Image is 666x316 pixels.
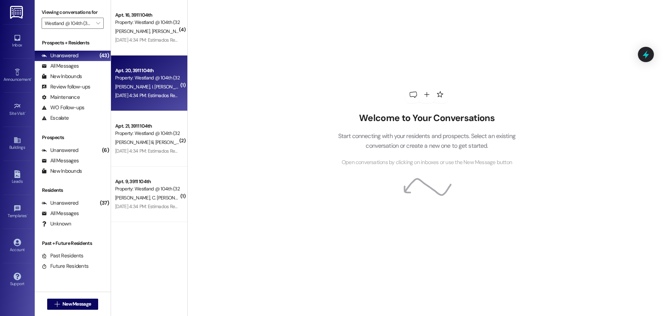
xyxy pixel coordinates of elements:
[115,19,179,26] div: Property: Westland @ 104th (3296)
[35,39,111,46] div: Prospects + Residents
[42,73,82,80] div: New Inbounds
[3,168,31,187] a: Leads
[327,131,526,151] p: Start connecting with your residents and prospects. Select an existing conversation or create a n...
[152,28,188,34] span: [PERSON_NAME]
[42,147,78,154] div: Unanswered
[42,168,82,175] div: New Inbounds
[42,94,80,101] div: Maintenance
[27,212,28,217] span: •
[42,252,84,259] div: Past Residents
[3,134,31,153] a: Buildings
[115,122,179,130] div: Apt. 21, 3911 104th
[115,28,152,34] span: [PERSON_NAME]
[98,50,111,61] div: (43)
[42,104,84,111] div: WO Follow-ups
[31,76,32,81] span: •
[115,84,152,90] span: [PERSON_NAME]
[115,74,179,82] div: Property: Westland @ 104th (3296)
[42,210,79,217] div: All Messages
[115,11,179,19] div: Apt. 16, 3911 104th
[100,145,111,156] div: (6)
[3,32,31,51] a: Inbox
[42,199,78,207] div: Unanswered
[115,67,179,74] div: Apt. 20, 3911 104th
[10,6,24,19] img: ResiDesk Logo
[115,195,152,201] span: [PERSON_NAME]
[96,20,100,26] i: 
[35,187,111,194] div: Residents
[42,157,79,164] div: All Messages
[42,7,104,18] label: Viewing conversations for
[115,130,179,137] div: Property: Westland @ 104th (3296)
[152,195,193,201] span: C. [PERSON_NAME]
[42,52,78,59] div: Unanswered
[3,237,31,255] a: Account
[98,198,111,208] div: (37)
[42,114,69,122] div: Escalate
[35,240,111,247] div: Past + Future Residents
[45,18,93,29] input: All communities
[115,139,155,145] span: [PERSON_NAME] Iii
[62,300,91,308] span: New Message
[42,83,90,91] div: Review follow-ups
[3,271,31,289] a: Support
[152,84,191,90] span: I. [PERSON_NAME]
[115,185,179,193] div: Property: Westland @ 104th (3296)
[25,110,26,115] span: •
[47,299,99,310] button: New Message
[115,178,179,185] div: Apt. 9, 3911 104th
[35,134,111,141] div: Prospects
[42,62,79,70] div: All Messages
[3,100,31,119] a: Site Visit •
[42,263,88,270] div: Future Residents
[54,301,60,307] i: 
[42,220,71,228] div: Unknown
[342,158,512,167] span: Open conversations by clicking on inboxes or use the New Message button
[155,139,190,145] span: [PERSON_NAME]
[327,113,526,124] h2: Welcome to Your Conversations
[3,203,31,221] a: Templates •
